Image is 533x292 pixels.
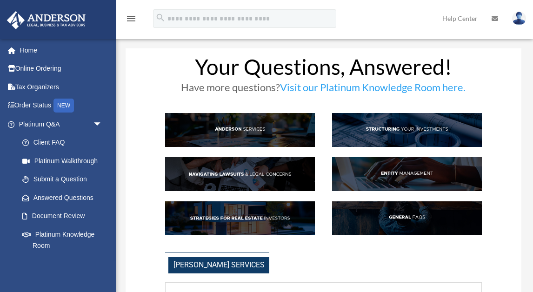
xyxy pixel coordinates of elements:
[155,13,166,23] i: search
[280,81,466,98] a: Visit our Platinum Knowledge Room here.
[13,255,116,285] a: Tax & Bookkeeping Packages
[7,41,116,60] a: Home
[165,56,482,82] h1: Your Questions, Answered!
[93,115,112,134] span: arrow_drop_down
[53,99,74,113] div: NEW
[7,115,116,133] a: Platinum Q&Aarrow_drop_down
[13,225,116,255] a: Platinum Knowledge Room
[165,113,315,147] img: AndServ_hdr
[13,133,112,152] a: Client FAQ
[165,82,482,97] h3: Have more questions?
[13,188,116,207] a: Answered Questions
[7,78,116,96] a: Tax Organizers
[7,96,116,115] a: Order StatusNEW
[332,113,482,147] img: StructInv_hdr
[13,170,116,189] a: Submit a Question
[332,157,482,191] img: EntManag_hdr
[165,157,315,191] img: NavLaw_hdr
[13,207,116,226] a: Document Review
[4,11,88,29] img: Anderson Advisors Platinum Portal
[126,13,137,24] i: menu
[126,16,137,24] a: menu
[13,152,116,170] a: Platinum Walkthrough
[165,201,315,235] img: StratsRE_hdr
[512,12,526,25] img: User Pic
[168,257,269,273] span: [PERSON_NAME] Services
[332,201,482,235] img: GenFAQ_hdr
[7,60,116,78] a: Online Ordering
